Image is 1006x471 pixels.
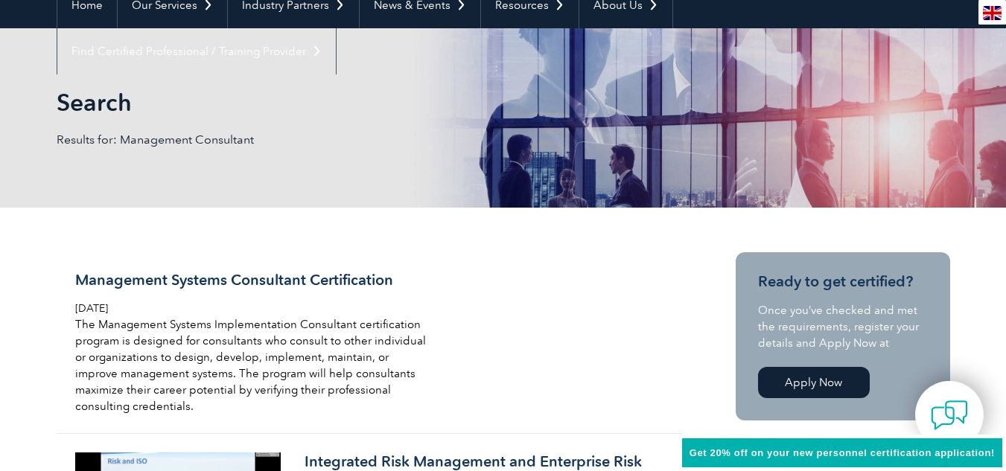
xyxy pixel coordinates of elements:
img: contact-chat.png [931,397,968,434]
h3: Ready to get certified? [758,272,928,291]
p: Once you’ve checked and met the requirements, register your details and Apply Now at [758,302,928,351]
h1: Search [57,88,628,117]
img: en [983,6,1002,20]
h3: Management Systems Consultant Certification [75,271,428,289]
p: The Management Systems Implementation Consultant certification program is designed for consultant... [75,316,428,414]
a: Apply Now [758,367,870,398]
span: Get 20% off on your new personnel certification application! [690,447,995,458]
p: Results for: Management Consultant [57,132,503,148]
a: Management Systems Consultant Certification [DATE] The Management Systems Implementation Consulta... [57,252,682,434]
span: [DATE] [75,302,108,315]
a: Find Certified Professional / Training Provider [57,28,336,74]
